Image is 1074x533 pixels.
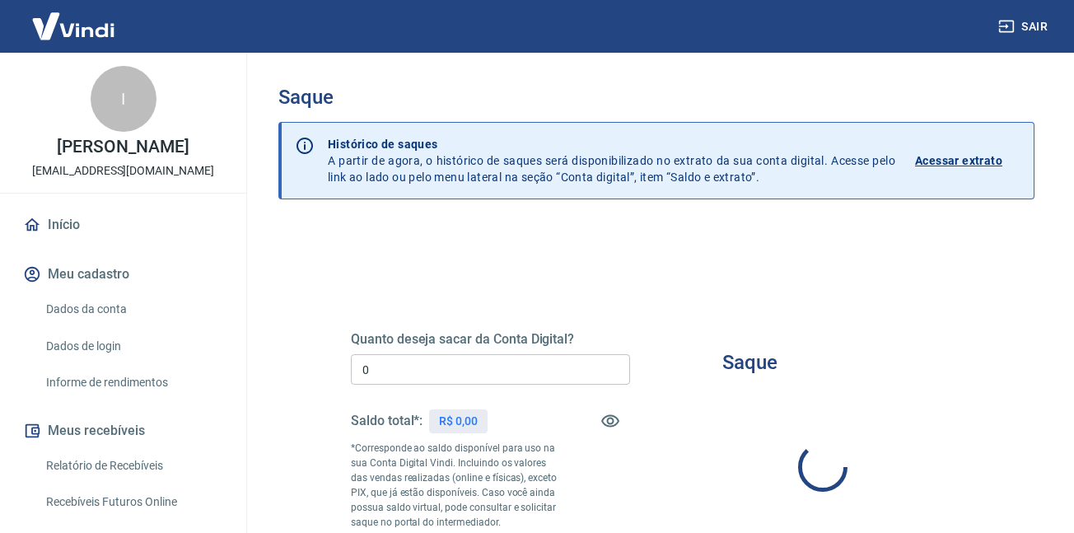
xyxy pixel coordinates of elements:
h5: Quanto deseja sacar da Conta Digital? [351,331,630,348]
a: Recebíveis Futuros Online [40,485,226,519]
p: R$ 0,00 [439,413,478,430]
a: Relatório de Recebíveis [40,449,226,483]
button: Meu cadastro [20,256,226,292]
a: Início [20,207,226,243]
img: Vindi [20,1,127,51]
p: Acessar extrato [915,152,1002,169]
h3: Saque [722,351,777,374]
h5: Saldo total*: [351,413,423,429]
p: [PERSON_NAME] [57,138,189,156]
p: A partir de agora, o histórico de saques será disponibilizado no extrato da sua conta digital. Ac... [328,136,895,185]
a: Dados da conta [40,292,226,326]
a: Informe de rendimentos [40,366,226,400]
div: I [91,66,156,132]
button: Sair [995,12,1054,42]
h3: Saque [278,86,1034,109]
a: Dados de login [40,330,226,363]
p: [EMAIL_ADDRESS][DOMAIN_NAME] [32,162,214,180]
p: Histórico de saques [328,136,895,152]
p: *Corresponde ao saldo disponível para uso na sua Conta Digital Vindi. Incluindo os valores das ve... [351,441,560,530]
button: Meus recebíveis [20,413,226,449]
a: Acessar extrato [915,136,1020,185]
